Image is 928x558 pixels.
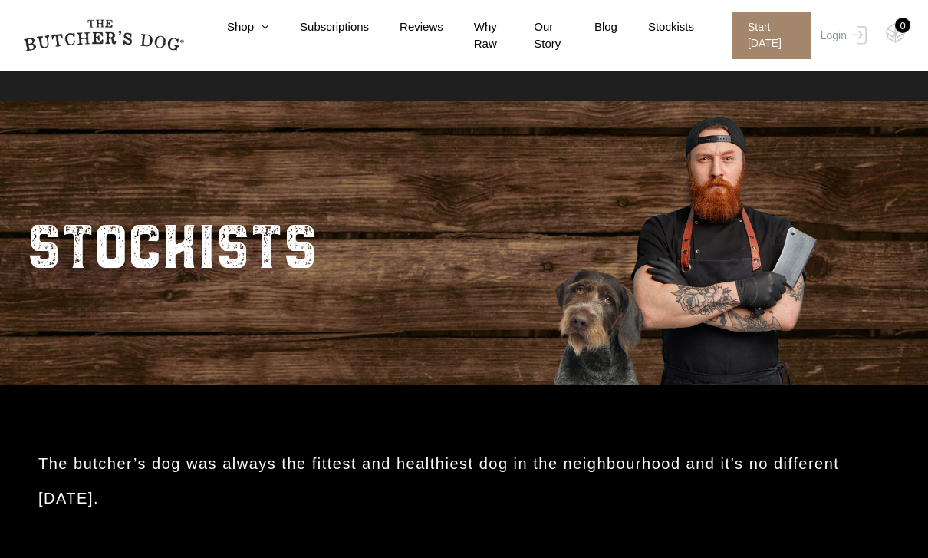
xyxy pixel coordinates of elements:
[38,447,890,516] h2: The butcher’s dog was always the fittest and healthiest dog in the neighbourhood and it’s no diff...
[886,23,905,43] img: TBD_Cart-Empty.png
[817,12,867,59] a: Login
[895,18,910,33] div: 0
[617,18,694,36] a: Stockists
[564,18,617,36] a: Blog
[717,12,817,59] a: Start [DATE]
[443,18,504,53] a: Why Raw
[369,18,443,36] a: Reviews
[529,97,836,385] img: Butcher_Large_3.png
[269,18,369,36] a: Subscriptions
[503,18,564,53] a: Our Story
[196,18,269,36] a: Shop
[732,12,811,59] span: Start [DATE]
[27,193,318,293] h2: STOCKISTS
